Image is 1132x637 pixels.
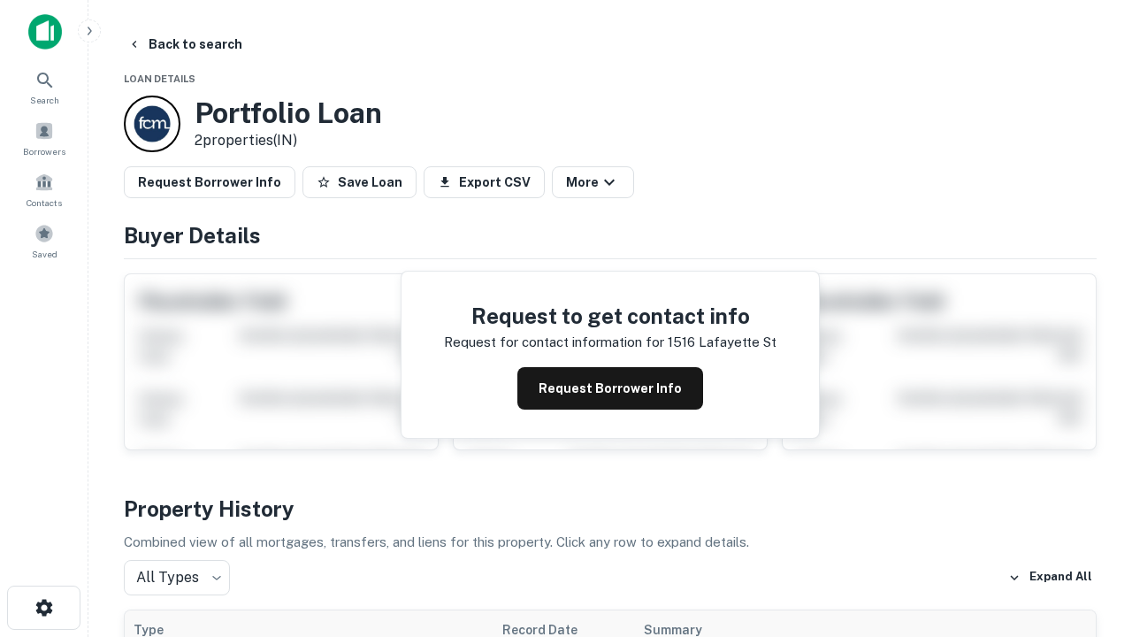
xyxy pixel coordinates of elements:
a: Contacts [5,165,83,213]
h3: Portfolio Loan [195,96,382,130]
div: All Types [124,560,230,595]
button: Back to search [120,28,249,60]
h4: Request to get contact info [444,300,776,332]
a: Borrowers [5,114,83,162]
span: Saved [32,247,57,261]
span: Search [30,93,59,107]
a: Search [5,63,83,111]
a: Saved [5,217,83,265]
p: 1516 lafayette st [668,332,776,353]
h4: Buyer Details [124,219,1097,251]
button: Save Loan [302,166,417,198]
span: Loan Details [124,73,195,84]
p: Request for contact information for [444,332,664,353]
button: Expand All [1004,564,1097,591]
button: Request Borrower Info [517,367,703,410]
button: More [552,166,634,198]
button: Request Borrower Info [124,166,295,198]
p: 2 properties (IN) [195,130,382,151]
h4: Property History [124,493,1097,525]
p: Combined view of all mortgages, transfers, and liens for this property. Click any row to expand d... [124,532,1097,553]
span: Borrowers [23,144,65,158]
iframe: Chat Widget [1044,439,1132,524]
img: capitalize-icon.png [28,14,62,50]
span: Contacts [27,196,62,210]
button: Export CSV [424,166,545,198]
